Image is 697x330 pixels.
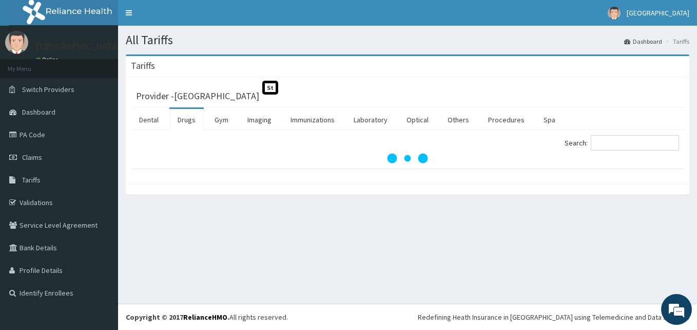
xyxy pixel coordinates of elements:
[624,37,662,46] a: Dashboard
[282,109,343,131] a: Immunizations
[22,175,41,185] span: Tariffs
[345,109,396,131] a: Laboratory
[22,107,55,117] span: Dashboard
[206,109,237,131] a: Gym
[535,109,564,131] a: Spa
[183,313,227,322] a: RelianceHMO
[126,313,229,322] strong: Copyright © 2017 .
[565,135,679,151] label: Search:
[22,153,42,162] span: Claims
[663,37,689,46] li: Tariffs
[439,109,477,131] a: Others
[608,7,621,20] img: User Image
[398,109,437,131] a: Optical
[36,42,121,51] p: [GEOGRAPHIC_DATA]
[131,61,155,70] h3: Tariffs
[5,31,28,54] img: User Image
[136,91,259,101] h3: Provider - [GEOGRAPHIC_DATA]
[262,81,278,95] span: St
[36,56,61,63] a: Online
[418,312,689,322] div: Redefining Heath Insurance in [GEOGRAPHIC_DATA] using Telemedicine and Data Science!
[387,138,428,179] svg: audio-loading
[131,109,167,131] a: Dental
[591,135,679,151] input: Search:
[480,109,533,131] a: Procedures
[627,8,689,17] span: [GEOGRAPHIC_DATA]
[118,304,697,330] footer: All rights reserved.
[169,109,204,131] a: Drugs
[239,109,280,131] a: Imaging
[22,85,74,94] span: Switch Providers
[126,33,689,47] h1: All Tariffs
